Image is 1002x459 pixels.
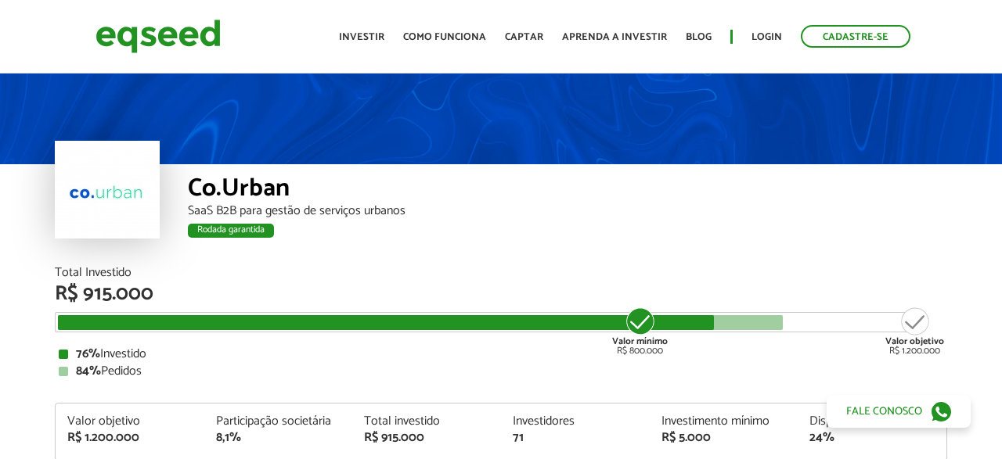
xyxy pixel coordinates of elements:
img: EqSeed [96,16,221,57]
div: Investimento mínimo [661,415,787,428]
a: Investir [339,32,384,42]
div: Co.Urban [188,176,947,205]
div: 71 [513,432,638,444]
strong: Valor objetivo [885,334,944,349]
div: Participação societária [216,415,341,428]
a: Blog [686,32,712,42]
a: Login [751,32,782,42]
div: R$ 1.200.000 [67,432,193,444]
div: R$ 915.000 [55,284,947,304]
div: Investidores [513,415,638,428]
div: Investido [59,348,943,360]
div: Total investido [364,415,489,428]
div: R$ 5.000 [661,432,787,444]
div: R$ 800.000 [611,306,669,356]
div: Pedidos [59,365,943,378]
div: Total Investido [55,267,947,279]
strong: 76% [76,343,100,364]
a: Como funciona [403,32,486,42]
strong: 84% [76,360,101,382]
a: Captar [505,32,543,42]
a: Cadastre-se [801,25,910,48]
div: 8,1% [216,432,341,444]
a: Aprenda a investir [562,32,667,42]
a: Fale conosco [827,395,971,428]
div: Valor objetivo [67,415,193,428]
strong: Valor mínimo [612,334,668,349]
div: SaaS B2B para gestão de serviços urbanos [188,205,947,217]
div: R$ 915.000 [364,432,489,444]
div: Rodada garantida [188,224,274,238]
div: 24% [809,432,935,444]
div: R$ 1.200.000 [885,306,944,356]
